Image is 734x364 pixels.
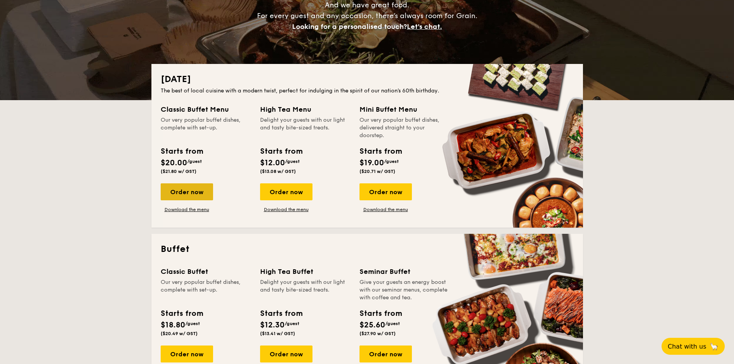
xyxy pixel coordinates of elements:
div: Delight your guests with our light and tasty bite-sized treats. [260,278,350,302]
span: Looking for a personalised touch? [292,22,407,31]
span: Chat with us [668,343,706,350]
span: /guest [384,159,399,164]
div: Order now [161,183,213,200]
span: ($21.80 w/ GST) [161,169,197,174]
div: Delight your guests with our light and tasty bite-sized treats. [260,116,350,139]
span: $18.80 [161,320,185,330]
span: $19.00 [359,158,384,168]
div: Order now [359,183,412,200]
div: Starts from [161,146,203,157]
span: 🦙 [709,342,719,351]
div: Our very popular buffet dishes, complete with set-up. [161,278,251,302]
div: Classic Buffet [161,266,251,277]
span: /guest [187,159,202,164]
div: Order now [260,346,312,362]
span: ($20.71 w/ GST) [359,169,395,174]
span: /guest [185,321,200,326]
div: Order now [260,183,312,200]
div: Order now [161,346,213,362]
button: Chat with us🦙 [662,338,725,355]
div: Mini Buffet Menu [359,104,450,115]
span: ($20.49 w/ GST) [161,331,198,336]
a: Download the menu [359,206,412,213]
a: Download the menu [260,206,312,213]
div: Starts from [260,146,302,157]
div: Starts from [161,308,203,319]
div: High Tea Menu [260,104,350,115]
div: Seminar Buffet [359,266,450,277]
span: And we have great food. For every guest and any occasion, there’s always room for Grain. [257,1,477,31]
span: $20.00 [161,158,187,168]
a: Download the menu [161,206,213,213]
span: Let's chat. [407,22,442,31]
div: Starts from [359,308,401,319]
span: ($13.08 w/ GST) [260,169,296,174]
div: Starts from [359,146,401,157]
span: /guest [385,321,400,326]
span: ($27.90 w/ GST) [359,331,396,336]
div: High Tea Buffet [260,266,350,277]
span: $12.30 [260,320,285,330]
div: Give your guests an energy boost with our seminar menus, complete with coffee and tea. [359,278,450,302]
span: $25.60 [359,320,385,330]
div: The best of local cuisine with a modern twist, perfect for indulging in the spirit of our nation’... [161,87,574,95]
span: ($13.41 w/ GST) [260,331,295,336]
div: Our very popular buffet dishes, complete with set-up. [161,116,251,139]
div: Classic Buffet Menu [161,104,251,115]
span: $12.00 [260,158,285,168]
h2: Buffet [161,243,574,255]
h2: [DATE] [161,73,574,86]
div: Order now [359,346,412,362]
span: /guest [285,159,300,164]
div: Starts from [260,308,302,319]
div: Our very popular buffet dishes, delivered straight to your doorstep. [359,116,450,139]
span: /guest [285,321,299,326]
